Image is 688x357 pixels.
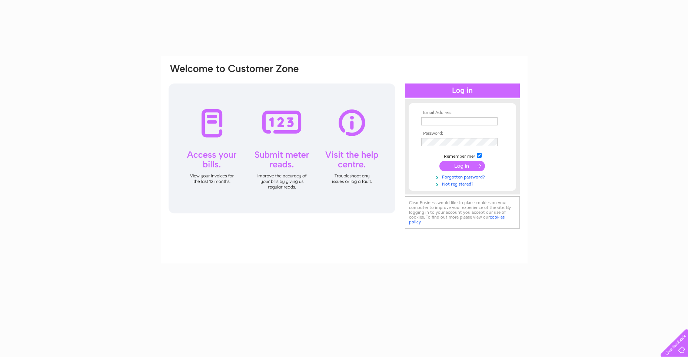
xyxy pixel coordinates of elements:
[421,180,505,187] a: Not registered?
[419,131,505,136] th: Password:
[439,161,485,171] input: Submit
[405,196,520,229] div: Clear Business would like to place cookies on your computer to improve your experience of the sit...
[419,152,505,159] td: Remember me?
[409,214,505,225] a: cookies policy
[421,173,505,180] a: Forgotten password?
[419,110,505,115] th: Email Address:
